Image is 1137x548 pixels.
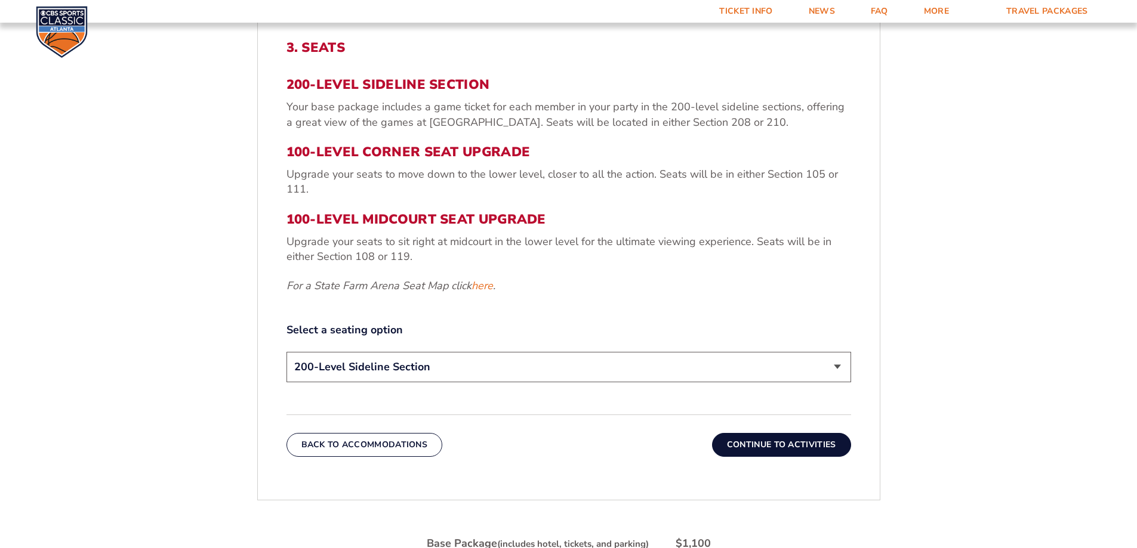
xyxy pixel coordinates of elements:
img: CBS Sports Classic [36,6,88,58]
p: Your base package includes a game ticket for each member in your party in the 200-level sideline ... [286,100,851,129]
em: For a State Farm Arena Seat Map click . [286,278,495,293]
h2: 3. Seats [286,40,851,55]
a: here [472,278,493,293]
label: Select a seating option [286,323,851,338]
p: Upgrade your seats to move down to the lower level, closer to all the action. Seats will be in ei... [286,167,851,197]
button: Back To Accommodations [286,433,443,457]
h3: 100-Level Midcourt Seat Upgrade [286,212,851,227]
h3: 200-Level Sideline Section [286,77,851,92]
h3: 100-Level Corner Seat Upgrade [286,144,851,160]
button: Continue To Activities [712,433,851,457]
p: Upgrade your seats to sit right at midcourt in the lower level for the ultimate viewing experienc... [286,234,851,264]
